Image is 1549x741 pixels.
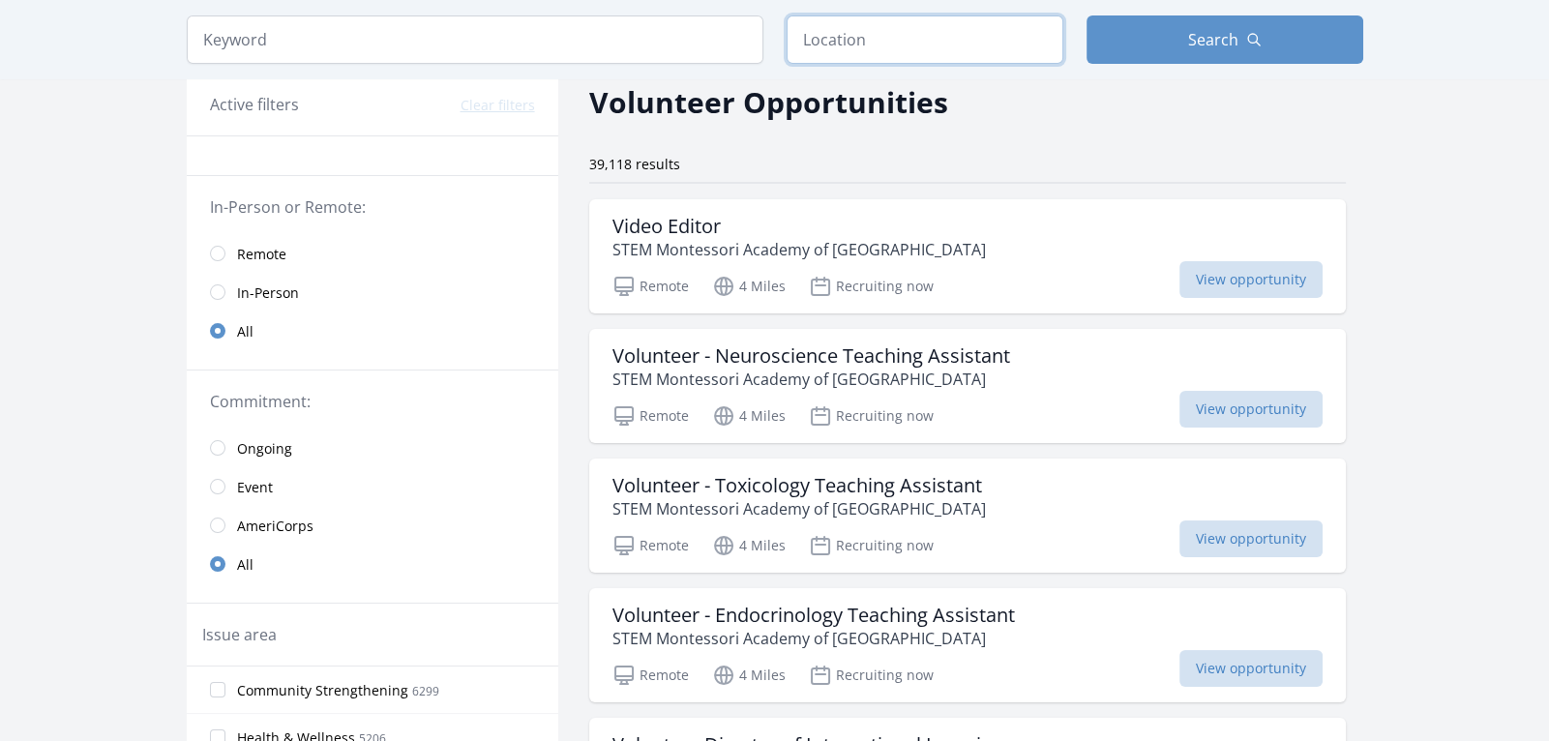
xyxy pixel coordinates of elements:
h2: Volunteer Opportunities [589,80,948,124]
span: View opportunity [1179,261,1323,298]
span: 39,118 results [589,155,680,173]
span: View opportunity [1179,520,1323,557]
p: Remote [612,275,689,298]
legend: Issue area [202,623,277,646]
input: Location [787,15,1063,64]
a: Ongoing [187,429,558,467]
span: View opportunity [1179,650,1323,687]
a: AmeriCorps [187,506,558,545]
p: Recruiting now [809,664,934,687]
a: Video Editor STEM Montessori Academy of [GEOGRAPHIC_DATA] Remote 4 Miles Recruiting now View oppo... [589,199,1346,313]
span: 6299 [412,683,439,699]
p: STEM Montessori Academy of [GEOGRAPHIC_DATA] [612,238,986,261]
a: Volunteer - Neuroscience Teaching Assistant STEM Montessori Academy of [GEOGRAPHIC_DATA] Remote 4... [589,329,1346,443]
p: STEM Montessori Academy of [GEOGRAPHIC_DATA] [612,368,1010,391]
a: Remote [187,234,558,273]
span: Search [1188,28,1238,51]
span: Community Strengthening [237,681,408,700]
span: Remote [237,245,286,264]
a: In-Person [187,273,558,311]
a: Event [187,467,558,506]
span: All [237,322,253,341]
p: Remote [612,404,689,428]
p: Recruiting now [809,404,934,428]
button: Clear filters [461,96,535,115]
p: 4 Miles [712,404,786,428]
input: Keyword [187,15,763,64]
legend: Commitment: [210,390,535,413]
p: Remote [612,664,689,687]
p: Recruiting now [809,275,934,298]
p: Remote [612,534,689,557]
h3: Video Editor [612,215,986,238]
h3: Active filters [210,93,299,116]
legend: In-Person or Remote: [210,195,535,219]
p: 4 Miles [712,275,786,298]
p: 4 Miles [712,534,786,557]
span: AmeriCorps [237,517,313,536]
h3: Volunteer - Toxicology Teaching Assistant [612,474,986,497]
button: Search [1087,15,1363,64]
h3: Volunteer - Neuroscience Teaching Assistant [612,344,1010,368]
a: All [187,311,558,350]
h3: Volunteer - Endocrinology Teaching Assistant [612,604,1015,627]
span: Event [237,478,273,497]
span: In-Person [237,283,299,303]
input: Community Strengthening 6299 [210,682,225,697]
span: All [237,555,253,575]
a: Volunteer - Endocrinology Teaching Assistant STEM Montessori Academy of [GEOGRAPHIC_DATA] Remote ... [589,588,1346,702]
a: All [187,545,558,583]
p: STEM Montessori Academy of [GEOGRAPHIC_DATA] [612,497,986,520]
p: STEM Montessori Academy of [GEOGRAPHIC_DATA] [612,627,1015,650]
span: View opportunity [1179,391,1323,428]
a: Volunteer - Toxicology Teaching Assistant STEM Montessori Academy of [GEOGRAPHIC_DATA] Remote 4 M... [589,459,1346,573]
p: 4 Miles [712,664,786,687]
p: Recruiting now [809,534,934,557]
span: Ongoing [237,439,292,459]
